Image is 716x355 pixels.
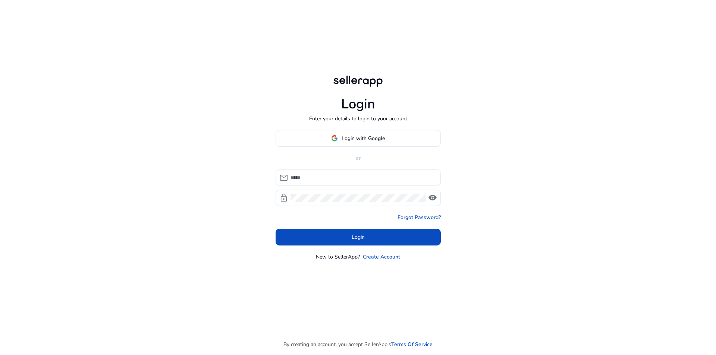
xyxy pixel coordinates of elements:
span: mail [279,173,288,182]
img: google-logo.svg [331,135,338,142]
h1: Login [341,96,375,112]
p: or [276,154,441,162]
span: visibility [428,193,437,202]
span: Login [352,233,365,241]
a: Terms Of Service [391,340,433,348]
button: Login with Google [276,130,441,147]
a: Create Account [363,253,400,261]
p: Enter your details to login to your account [309,115,407,123]
span: lock [279,193,288,202]
p: New to SellerApp? [316,253,360,261]
a: Forgot Password? [398,213,441,221]
span: Login with Google [342,134,385,142]
button: Login [276,229,441,245]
